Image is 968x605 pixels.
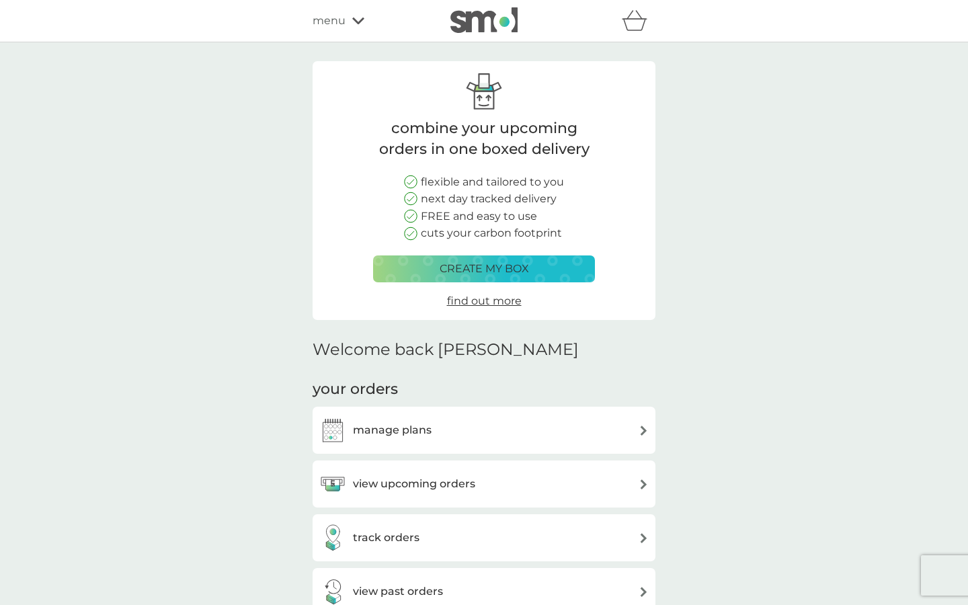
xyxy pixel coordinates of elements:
[421,173,564,191] p: flexible and tailored to you
[639,533,649,543] img: arrow right
[622,7,655,34] div: basket
[353,475,475,493] h3: view upcoming orders
[421,208,537,225] p: FREE and easy to use
[313,12,346,30] span: menu
[639,479,649,489] img: arrow right
[639,426,649,436] img: arrow right
[353,421,432,439] h3: manage plans
[313,379,398,400] h3: your orders
[353,583,443,600] h3: view past orders
[353,529,419,547] h3: track orders
[373,255,595,282] button: create my box
[440,260,529,278] p: create my box
[313,340,579,360] h2: Welcome back [PERSON_NAME]
[447,292,522,310] a: find out more
[373,118,595,160] p: combine your upcoming orders in one boxed delivery
[639,587,649,597] img: arrow right
[421,225,562,242] p: cuts your carbon footprint
[421,190,557,208] p: next day tracked delivery
[450,7,518,33] img: smol
[447,294,522,307] span: find out more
